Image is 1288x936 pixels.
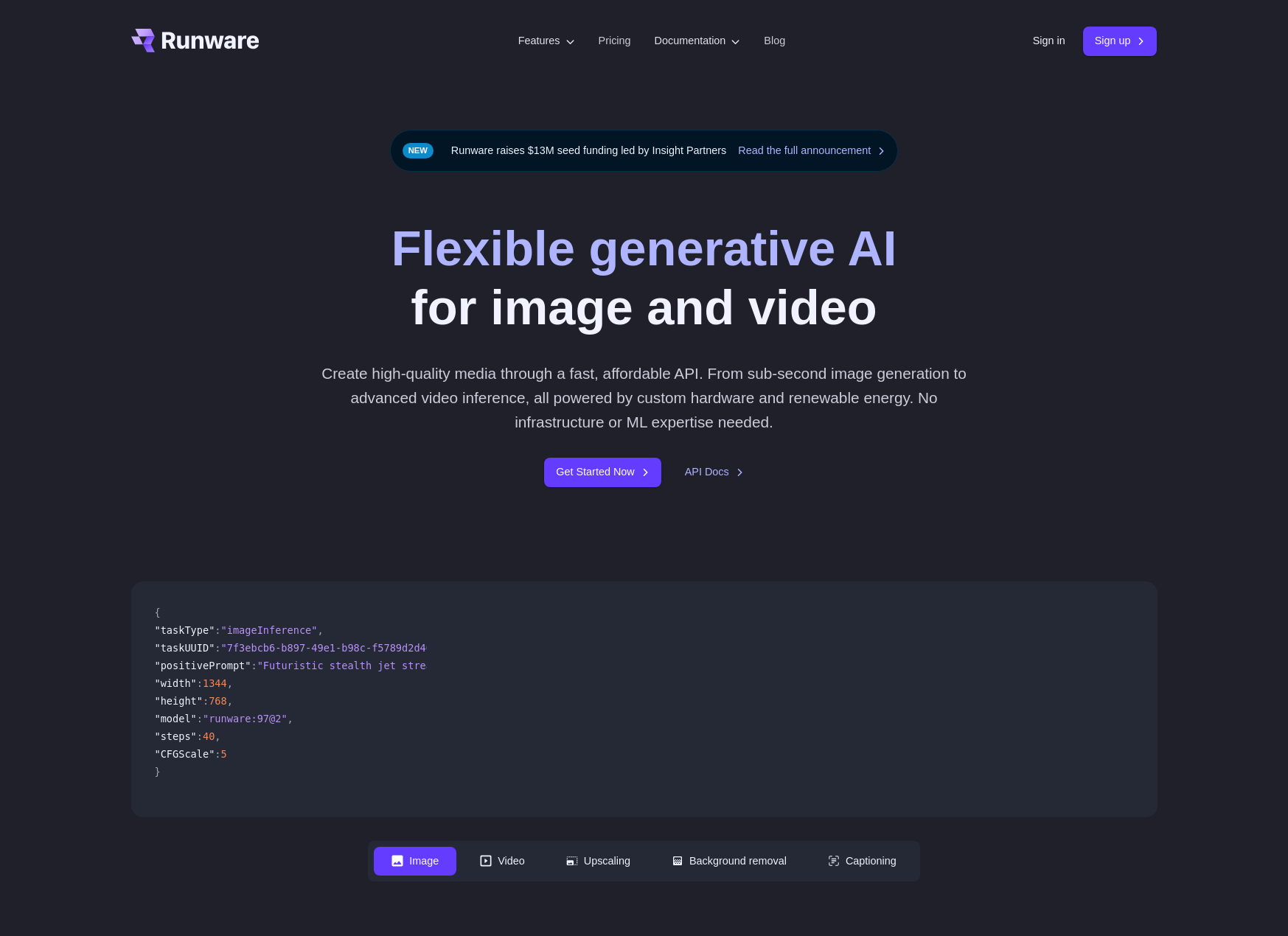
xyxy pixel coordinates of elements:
span: "steps" [155,730,197,742]
span: : [251,660,257,671]
span: , [215,730,220,742]
div: Runware raises $13M seed funding led by Insight Partners [390,130,899,172]
label: Documentation [655,32,741,49]
a: Pricing [599,32,631,49]
span: : [197,713,203,724]
button: Captioning [810,847,914,876]
span: "model" [155,713,197,724]
span: "runware:97@2" [203,713,288,724]
p: Create high-quality media through a fast, affordable API. From sub-second image generation to adv... [316,361,972,435]
span: "height" [155,695,203,707]
strong: Flexible generative AI [391,220,897,276]
span: , [227,677,233,689]
a: Sign in [1033,32,1065,49]
span: "taskUUID" [155,642,215,654]
span: : [215,642,220,654]
a: Read the full announcement [738,142,885,159]
span: "positivePrompt" [155,660,251,671]
a: API Docs [685,464,744,481]
span: 40 [203,730,215,742]
span: "imageInference" [221,624,318,636]
label: Features [518,32,575,49]
button: Upscaling [549,847,648,876]
span: : [215,748,220,760]
span: : [215,624,220,636]
span: "CFGScale" [155,748,215,760]
button: Image [374,847,456,876]
span: , [288,713,293,724]
span: "width" [155,677,197,689]
a: Get Started Now [544,458,661,486]
h1: for image and video [391,219,897,338]
span: "taskType" [155,624,215,636]
span: } [155,766,161,778]
button: Video [462,847,543,876]
a: Go to / [131,29,260,52]
a: Blog [764,32,785,49]
span: "Futuristic stealth jet streaking through a neon-lit cityscape with glowing purple exhaust" [257,660,807,671]
span: "7f3ebcb6-b897-49e1-b98c-f5789d2d40d7" [221,642,450,654]
span: : [203,695,209,707]
button: Background removal [654,847,804,876]
span: { [155,607,161,618]
span: : [197,730,203,742]
a: Sign up [1083,27,1158,55]
span: 768 [209,695,227,707]
span: 5 [221,748,227,760]
span: 1344 [203,677,227,689]
span: , [317,624,323,636]
span: : [197,677,203,689]
span: , [227,695,233,707]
